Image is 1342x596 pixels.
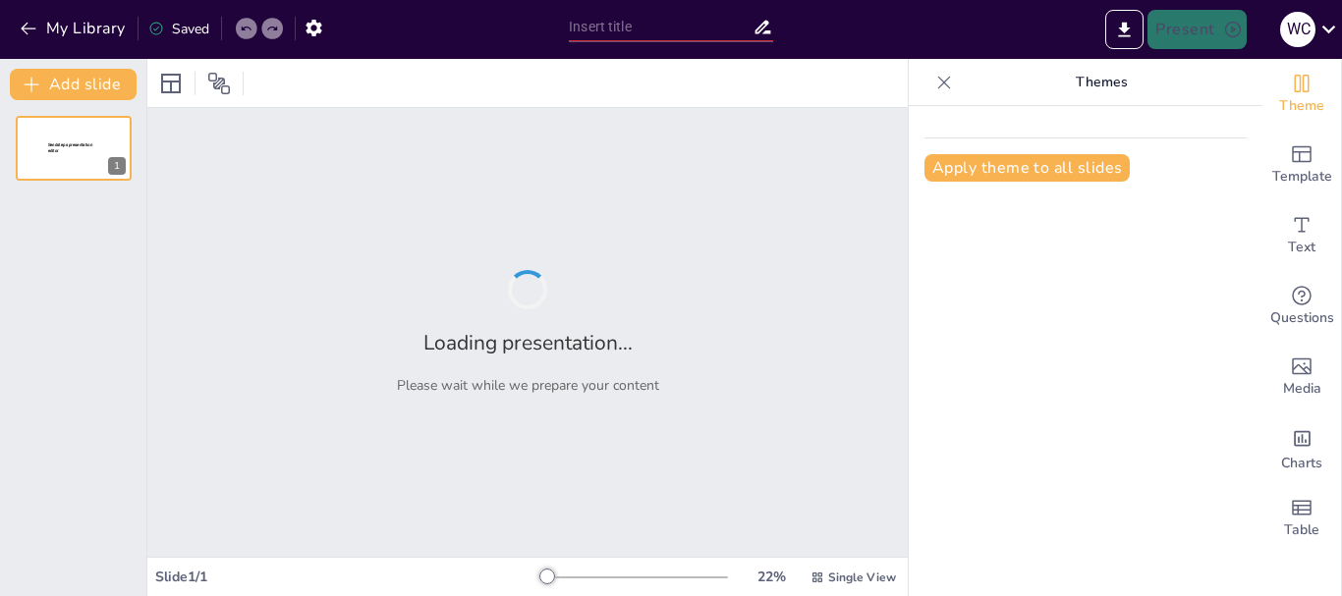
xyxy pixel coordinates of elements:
[10,69,137,100] button: Add slide
[1105,10,1144,49] button: Export to PowerPoint
[15,13,134,44] button: My Library
[924,154,1130,182] button: Apply theme to all slides
[108,157,126,175] div: 1
[1281,453,1322,474] span: Charts
[748,568,795,586] div: 22 %
[1262,342,1341,412] div: Add images, graphics, shapes or video
[1262,200,1341,271] div: Add text boxes
[423,329,633,356] h2: Loading presentation...
[569,13,753,41] input: Insert title
[1279,95,1324,117] span: Theme
[1280,12,1315,47] div: w c
[155,68,187,99] div: Layout
[1262,412,1341,483] div: Add charts and graphs
[1280,10,1315,49] button: w c
[960,59,1243,106] p: Themes
[1272,166,1332,188] span: Template
[1283,378,1321,400] span: Media
[397,376,659,395] p: Please wait while we prepare your content
[148,20,209,38] div: Saved
[1262,271,1341,342] div: Get real-time input from your audience
[155,568,539,586] div: Slide 1 / 1
[1270,307,1334,329] span: Questions
[207,72,231,95] span: Position
[48,142,92,153] span: Sendsteps presentation editor
[1262,59,1341,130] div: Change the overall theme
[1262,130,1341,200] div: Add ready made slides
[1288,237,1315,258] span: Text
[1262,483,1341,554] div: Add a table
[1147,10,1246,49] button: Present
[828,569,896,585] span: Single View
[16,116,132,181] div: 1
[1284,519,1319,541] span: Table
